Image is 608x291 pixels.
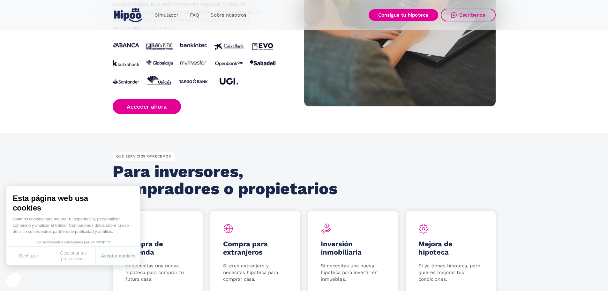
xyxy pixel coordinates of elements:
[205,9,252,21] a: Sobre nosotros
[441,9,496,21] a: Escríbenos
[369,9,438,21] a: Consigue tu hipoteca
[184,9,205,21] a: FAQ
[223,240,288,257] h5: Compra para extranjeros
[149,9,184,21] a: Simulador
[113,99,181,114] a: Acceder ahora
[125,240,190,257] h5: Compra de vivienda
[321,263,385,283] p: Si necesitas una nueva hipoteca para invertir en inmuebles.
[113,163,342,197] h2: Para inversores, compradores o propietarios
[113,152,175,161] div: QUÉ SERVICIOS OFRECEMOS
[321,240,385,257] h5: Inversión inmobiliaria
[125,263,190,283] p: Si necesitas una nueva hipoteca para comprar tu futura casa.
[418,240,483,257] h5: Mejora de hipoteca
[223,263,288,283] p: Si eres extranjero y necesitas hipoteca para comprar casa.
[459,12,485,18] div: Escríbenos
[418,263,483,283] p: Si ya tienes hipoteca, pero quieres mejorar tus condiciones.
[113,6,144,25] a: home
